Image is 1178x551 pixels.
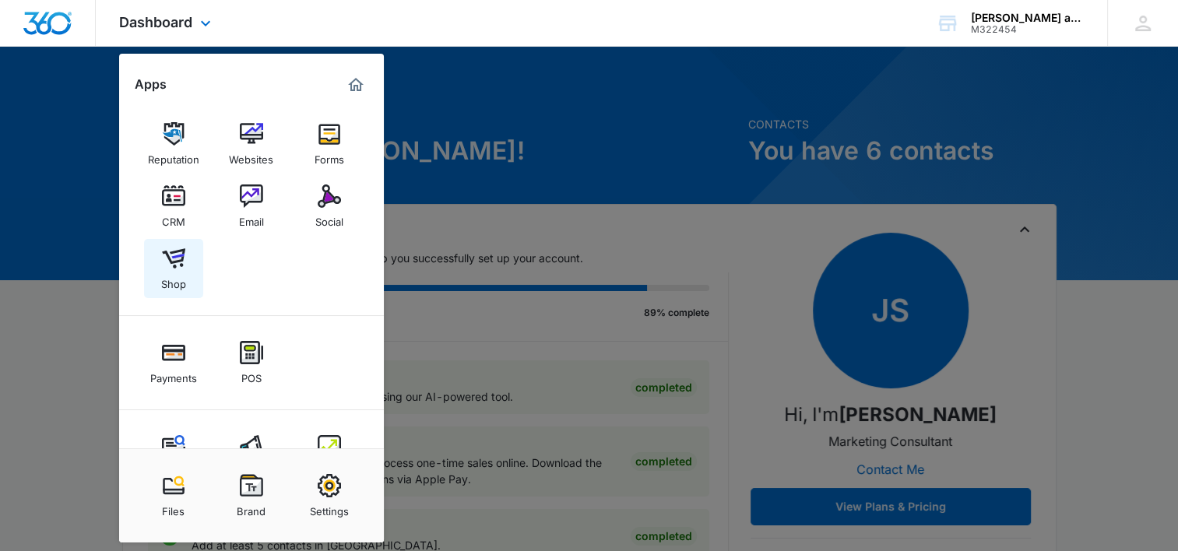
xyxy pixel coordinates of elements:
a: Settings [300,466,359,525]
h2: Apps [135,77,167,92]
a: POS [222,333,281,392]
a: CRM [144,177,203,236]
span: Dashboard [119,14,192,30]
div: Payments [150,364,197,384]
a: Files [144,466,203,525]
div: Shop [161,270,186,290]
a: Content [144,427,203,486]
a: Forms [300,114,359,174]
a: Ads [222,427,281,486]
div: Brand [237,497,265,518]
a: Marketing 360® Dashboard [343,72,368,97]
div: Reputation [148,146,199,166]
div: Forms [315,146,344,166]
div: account id [971,24,1085,35]
div: Websites [229,146,273,166]
div: POS [241,364,262,384]
div: Social [315,208,343,228]
a: Social [300,177,359,236]
a: Email [222,177,281,236]
a: Brand [222,466,281,525]
a: Shop [144,239,203,298]
div: Email [239,208,264,228]
a: Reputation [144,114,203,174]
a: Payments [144,333,203,392]
a: Websites [222,114,281,174]
div: CRM [162,208,185,228]
div: Files [162,497,185,518]
div: account name [971,12,1085,24]
div: Settings [310,497,349,518]
a: Intelligence [300,427,359,486]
